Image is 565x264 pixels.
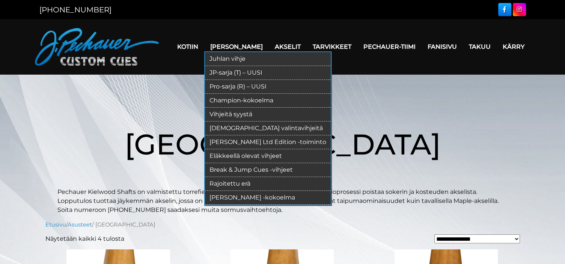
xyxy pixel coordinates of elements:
[205,149,331,163] a: Eläkkeellä olevat vihjeet
[307,37,357,56] a: Tarvikkeet
[205,80,331,94] a: Pro-sarja (R) – UUSI
[357,37,422,56] a: Pechauer-tiimi
[205,108,331,121] a: Vihjeitä syystä
[205,121,331,135] a: [DEMOGRAPHIC_DATA] valintavihjeitä
[204,37,269,56] a: [PERSON_NAME]
[205,191,331,205] a: [PERSON_NAME] -kokoelma
[422,37,463,56] a: Fanisivu
[205,163,331,177] a: Break & Jump Cues -vihjeet
[45,234,124,243] p: Näytetään kaikki 4 tulosta
[171,37,204,56] a: Kotiin
[35,28,159,66] img: Pechauer Custom Vihjeitä
[57,187,508,214] p: Pechauer Kielwood Shafts on valmistettu torrefied hard-rock kanadalainen Maple. Torrefaatioproses...
[205,177,331,191] a: Rajoitettu erä
[39,5,111,14] a: [PHONE_NUMBER]
[205,52,331,66] a: Juhlan vihje
[497,37,530,56] a: Kärry
[205,66,331,80] a: JP-sarja (T) – UUSI
[45,220,520,229] nav: Korppujauho
[68,221,92,228] a: Asusteet
[434,234,520,243] select: Shop-tilaus
[269,37,307,56] a: Akselit
[205,135,331,149] a: [PERSON_NAME] Ltd Edition -toiminto
[205,94,331,108] a: Champion-kokoelma
[45,221,66,228] a: Etusivu
[463,37,497,56] a: Takuu
[125,127,441,162] span: [GEOGRAPHIC_DATA]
